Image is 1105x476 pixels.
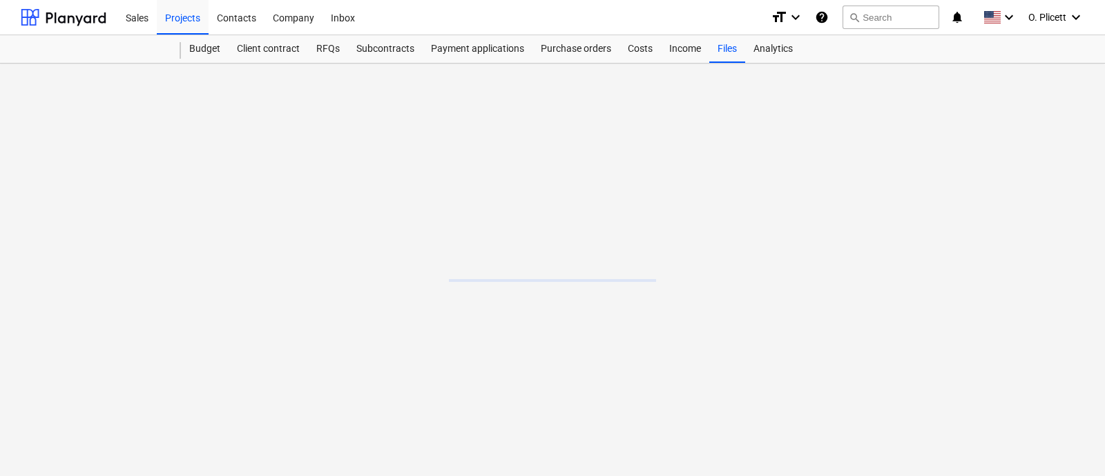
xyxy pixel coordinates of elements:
a: Budget [181,35,229,63]
a: RFQs [308,35,348,63]
span: search [849,12,860,23]
a: Payment applications [423,35,532,63]
a: Files [709,35,745,63]
a: Income [661,35,709,63]
a: Subcontracts [348,35,423,63]
i: format_size [771,9,787,26]
i: keyboard_arrow_down [787,9,804,26]
a: Client contract [229,35,308,63]
button: Search [843,6,939,29]
i: Knowledge base [815,9,829,26]
a: Purchase orders [532,35,619,63]
i: keyboard_arrow_down [1001,9,1017,26]
span: O. Plicett [1028,12,1066,23]
i: keyboard_arrow_down [1068,9,1084,26]
a: Analytics [745,35,801,63]
a: Costs [619,35,661,63]
i: notifications [950,9,964,26]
